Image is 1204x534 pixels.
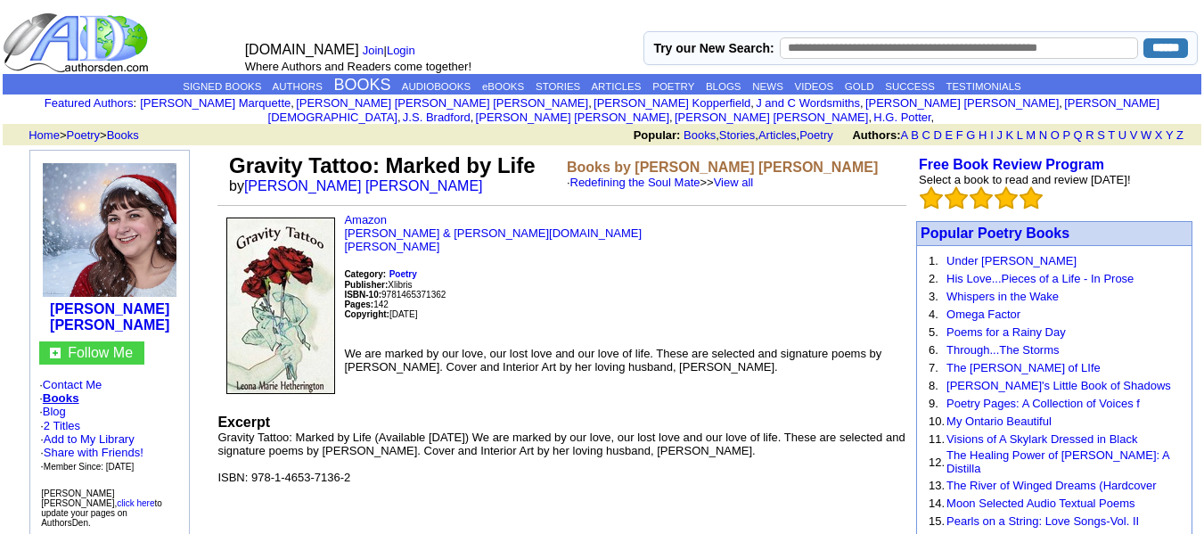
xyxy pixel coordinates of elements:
[67,128,101,142] a: Poetry
[864,99,865,109] font: i
[389,309,417,319] font: [DATE]
[996,128,1003,142] a: J
[229,153,536,177] font: Gravity Tattoo: Marked by Life
[946,479,1157,492] a: The River of Winged Dreams (Hardcover
[946,361,1101,374] a: The [PERSON_NAME] of LIfe
[929,343,938,357] font: 6.
[45,96,134,110] a: Featured Authors
[1026,128,1036,142] a: M
[344,300,388,309] font: 142
[567,160,878,175] b: Books by [PERSON_NAME] [PERSON_NAME]
[43,391,79,405] a: Books
[946,254,1077,267] a: Under [PERSON_NAME]
[482,81,524,92] a: eBOOKS
[344,280,412,290] font: Xlibris
[929,308,938,321] font: 4.
[344,280,388,290] b: Publisher:
[956,128,963,142] a: F
[591,81,641,92] a: ARTICLES
[653,41,774,55] label: Try our New Search:
[117,498,154,508] a: click here
[901,128,908,142] a: A
[183,81,261,92] a: SIGNED BOOKS
[929,514,945,528] font: 15.
[758,128,797,142] a: Articles
[1006,128,1014,142] a: K
[929,254,938,267] font: 1.
[389,269,417,279] b: Poetry
[921,226,1069,241] a: Popular Poetry Books
[43,405,66,418] a: Blog
[929,497,945,510] font: 14.
[39,378,180,473] font: · · ·
[1141,128,1151,142] a: W
[885,81,935,92] a: SUCCESS
[921,128,930,142] a: C
[40,419,143,472] font: ·
[929,290,938,303] font: 3.
[946,514,1139,528] a: Pearls on a String: Love Songs-Vol. II
[245,60,471,73] font: Where Authors and Readers come together!
[473,113,475,123] font: i
[873,111,930,124] a: H.G. Potter
[273,81,323,92] a: AUTHORS
[1062,128,1069,142] a: P
[1039,128,1047,142] a: N
[296,96,588,110] a: [PERSON_NAME] [PERSON_NAME] [PERSON_NAME]
[1118,128,1126,142] a: U
[389,267,417,280] a: Poetry
[634,128,1200,142] font: , , ,
[344,290,381,300] b: ISBN-10:
[719,128,755,142] a: Stories
[29,128,60,142] a: Home
[872,113,873,123] font: i
[43,163,176,297] img: 139347.jpg
[268,96,1160,124] a: [PERSON_NAME] [DEMOGRAPHIC_DATA]
[929,272,938,285] font: 2.
[979,128,987,142] a: H
[594,96,750,110] a: [PERSON_NAME] Kopperfield
[1166,128,1173,142] a: Y
[920,186,943,209] img: bigemptystars.png
[217,431,905,484] font: Gravity Tattoo: Marked by Life (Available [DATE]) We are marked by our love, our lost love and ou...
[1108,128,1115,142] a: T
[344,300,373,309] b: Pages:
[536,81,580,92] a: STORIES
[845,81,874,92] a: GOLD
[44,462,135,472] font: Member Since: [DATE]
[344,213,387,226] a: Amazon
[43,378,102,391] a: Contact Me
[50,301,169,333] a: [PERSON_NAME] [PERSON_NAME]
[245,42,359,57] font: [DOMAIN_NAME]
[752,81,783,92] a: NEWS
[946,379,1171,392] a: [PERSON_NAME]'s Little Book of Shadows
[44,446,143,459] a: Share with Friends!
[294,99,296,109] font: i
[107,128,139,142] a: Books
[946,308,1020,321] a: Omega Factor
[476,111,669,124] a: [PERSON_NAME] [PERSON_NAME]
[344,269,386,279] b: Category:
[795,81,833,92] a: VIDEOS
[402,81,471,92] a: AUDIOBOOKS
[1130,128,1138,142] a: V
[1097,128,1105,142] a: S
[966,128,975,142] a: G
[40,432,143,472] font: · · ·
[919,157,1104,172] a: Free Book Review Program
[244,178,483,193] a: [PERSON_NAME] [PERSON_NAME]
[334,76,391,94] a: BOOKS
[970,186,993,209] img: bigemptystars.png
[652,81,694,92] a: POETRY
[217,415,270,430] font: Excerpt
[1017,128,1023,142] a: L
[929,397,938,410] font: 9.
[403,111,471,124] a: J.S. Bradford
[865,96,1059,110] a: [PERSON_NAME] [PERSON_NAME]
[22,128,139,142] font: > >
[567,176,753,189] font: · >>
[50,348,61,358] img: gc.jpg
[946,415,1052,428] a: My Ontario Beautiful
